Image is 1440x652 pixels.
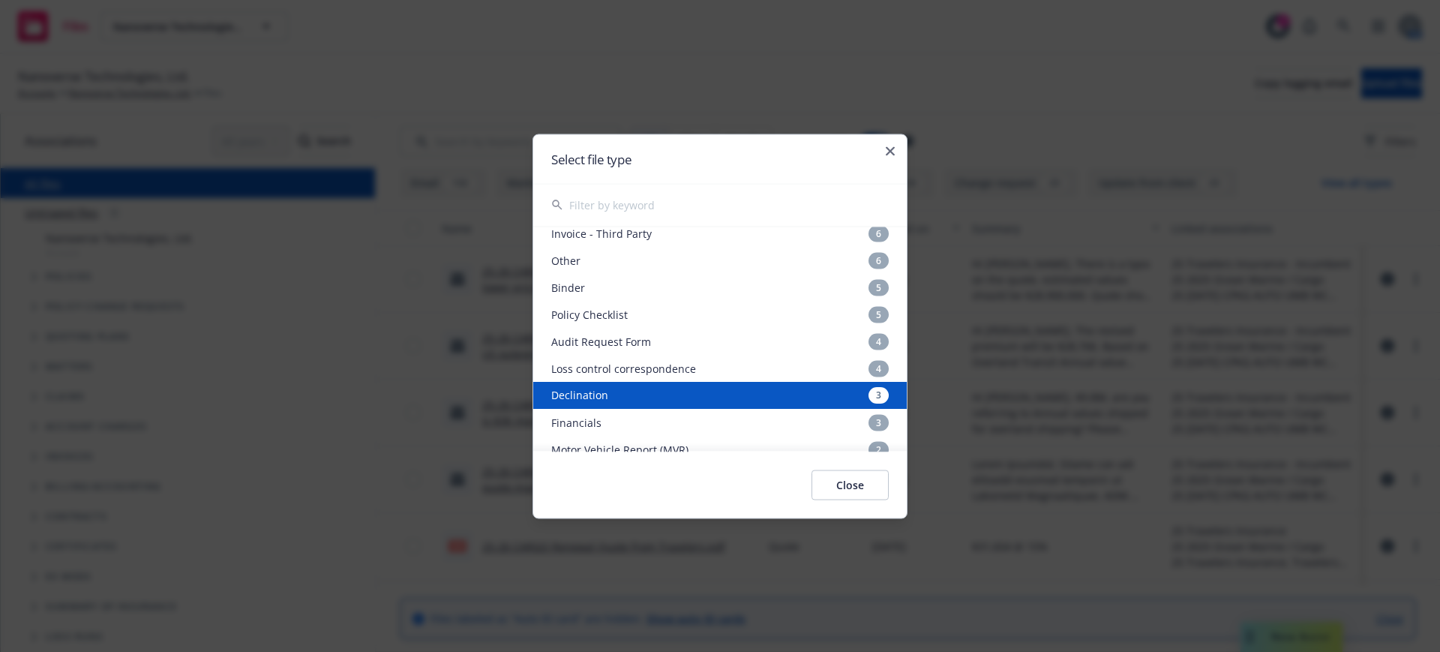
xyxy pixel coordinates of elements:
button: Close [811,470,889,500]
div: Suggestions [533,227,907,452]
div: 3 [868,387,889,404]
div: Binder [533,274,907,301]
div: Policy Checklist [533,301,907,328]
h2: Select file type [551,152,889,165]
div: Other [533,247,907,274]
div: 4 [868,333,889,350]
div: Loss control correspondence [533,355,907,382]
div: 6 [868,225,889,242]
div: Motor Vehicle Report (MVR) [533,436,907,463]
div: 5 [868,279,889,296]
div: Declination [533,382,907,409]
div: Invoice - Third Party [533,220,907,247]
div: Financials [533,409,907,436]
div: 5 [868,306,889,323]
input: Filter by keyword [569,184,889,226]
div: 6 [868,252,889,269]
div: 3 [868,414,889,431]
div: 4 [868,360,889,377]
div: Audit Request Form [533,328,907,355]
div: 2 [868,441,889,458]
